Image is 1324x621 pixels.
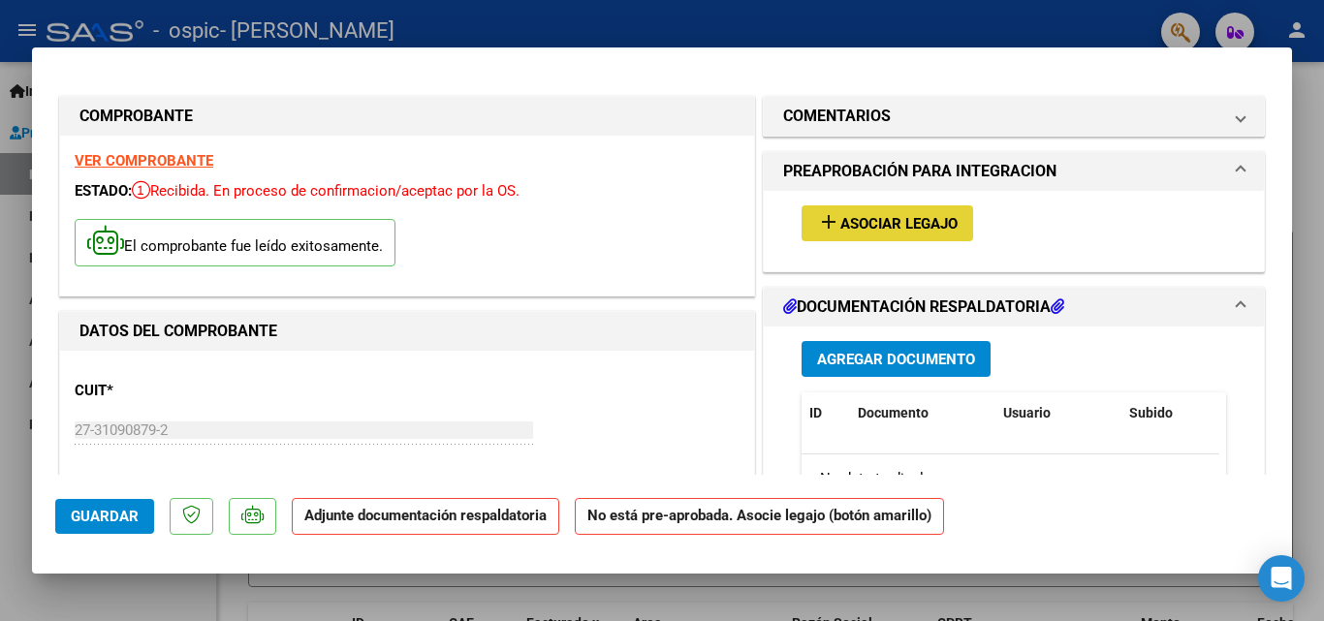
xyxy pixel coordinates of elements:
span: ESTADO: [75,182,132,200]
strong: Adjunte documentación respaldatoria [304,507,547,524]
datatable-header-cell: Acción [1218,392,1315,434]
span: ID [809,405,822,420]
span: Usuario [1003,405,1051,420]
datatable-header-cell: Usuario [995,392,1121,434]
mat-icon: add [817,210,840,233]
strong: DATOS DEL COMPROBANTE [79,322,277,340]
datatable-header-cell: Subido [1121,392,1218,434]
datatable-header-cell: Documento [850,392,995,434]
span: Subido [1129,405,1173,420]
strong: No está pre-aprobada. Asocie legajo (botón amarillo) [575,498,944,536]
button: Agregar Documento [802,341,991,377]
p: CUIT [75,380,274,402]
span: Asociar Legajo [840,215,958,233]
mat-expansion-panel-header: COMENTARIOS [764,97,1264,136]
div: Open Intercom Messenger [1258,555,1305,602]
button: Asociar Legajo [802,205,973,241]
a: VER COMPROBANTE [75,152,213,170]
span: Agregar Documento [817,351,975,368]
span: Documento [858,405,929,420]
h1: PREAPROBACIÓN PARA INTEGRACION [783,160,1056,183]
span: Guardar [71,508,139,525]
div: PREAPROBACIÓN PARA INTEGRACION [764,191,1264,271]
h1: DOCUMENTACIÓN RESPALDATORIA [783,295,1064,319]
span: Recibida. En proceso de confirmacion/aceptac por la OS. [132,182,520,200]
mat-expansion-panel-header: DOCUMENTACIÓN RESPALDATORIA [764,288,1264,326]
button: Guardar [55,499,154,534]
div: No data to display [802,454,1219,503]
strong: COMPROBANTE [79,107,193,125]
datatable-header-cell: ID [802,392,850,434]
h1: COMENTARIOS [783,105,891,128]
p: El comprobante fue leído exitosamente. [75,219,395,266]
mat-expansion-panel-header: PREAPROBACIÓN PARA INTEGRACION [764,152,1264,191]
